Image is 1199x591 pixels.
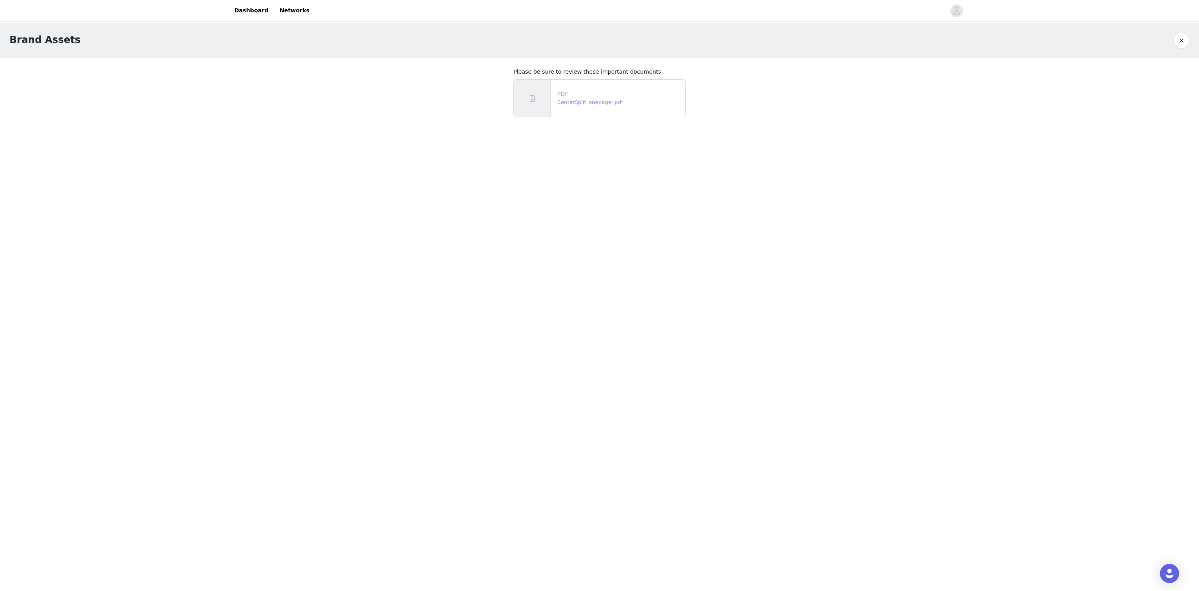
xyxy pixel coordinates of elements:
[953,4,960,17] div: avatar
[557,99,623,105] a: CenterSplit_onepager.pdf
[557,90,682,98] p: PDF
[10,33,81,47] h1: Brand Assets
[275,2,314,20] a: Networks
[1160,564,1179,583] div: Open Intercom Messenger
[230,2,273,20] a: Dashboard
